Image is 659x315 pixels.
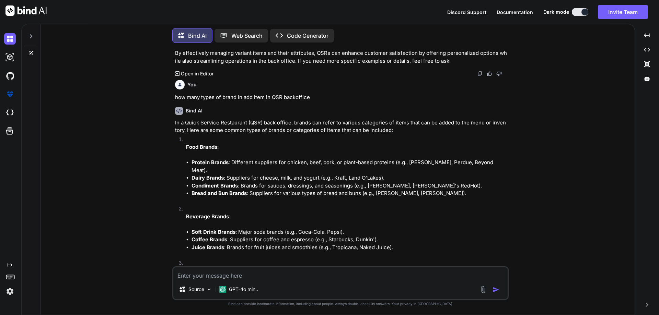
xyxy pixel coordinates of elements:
li: : Brands for fruit juices and smoothies (e.g., Tropicana, Naked Juice). [192,244,507,252]
strong: Juice Brands [192,244,224,251]
li: : Major soda brands (e.g., Coca-Cola, Pepsi). [192,228,507,236]
li: : Brands for sauces, dressings, and seasonings (e.g., [PERSON_NAME], [PERSON_NAME]'s RedHot). [192,182,507,190]
p: In a Quick Service Restaurant (QSR) back office, brands can refer to various categories of items ... [175,119,507,134]
img: darkAi-studio [4,51,16,63]
img: icon [493,286,499,293]
strong: Dairy Brands [192,174,224,181]
li: : Suppliers for coffee and espresso (e.g., Starbucks, Dunkin'). [192,236,507,244]
strong: Beverage Brands [186,213,229,220]
p: Bind AI [188,32,207,40]
p: Code Generator [287,32,328,40]
h6: You [187,81,197,88]
li: : Suppliers for cheese, milk, and yogurt (e.g., Kraft, Land O'Lakes). [192,174,507,182]
p: Web Search [231,32,263,40]
img: settings [4,286,16,297]
img: Pick Models [206,287,212,292]
img: cloudideIcon [4,107,16,119]
img: GPT-4o mini [219,286,226,293]
h6: Bind AI [186,107,203,114]
span: Dark mode [543,9,569,15]
img: premium [4,88,16,100]
span: Discord Support [447,9,486,15]
p: By effectively managing variant items and their attributes, QSRs can enhance customer satisfactio... [175,49,507,65]
li: : Suppliers for various types of bread and buns (e.g., [PERSON_NAME], [PERSON_NAME]). [192,190,507,197]
img: attachment [479,286,487,293]
img: like [487,71,492,76]
button: Documentation [497,9,533,16]
img: githubDark [4,70,16,82]
p: Source [188,286,204,293]
strong: Condiment Brands [192,182,238,189]
img: darkChat [4,33,16,45]
strong: Bread and Bun Brands [192,190,247,196]
li: : Different suppliers for chicken, beef, pork, or plant-based proteins (e.g., [PERSON_NAME], Perd... [192,159,507,174]
img: Bind AI [5,5,47,16]
span: Documentation [497,9,533,15]
strong: Protein Brands [192,159,229,166]
p: Open in Editor [181,70,213,77]
p: how many types of brand in add item in QSR backoffice [175,94,507,101]
p: GPT-4o min.. [229,286,258,293]
strong: Food Brands [186,144,217,150]
button: Invite Team [598,5,648,19]
img: copy [477,71,483,76]
img: dislike [496,71,502,76]
strong: Soft Drink Brands [192,229,235,235]
p: : [186,143,507,151]
p: : [186,213,507,221]
button: Discord Support [447,9,486,16]
strong: Coffee Brands [192,236,227,243]
p: Bind can provide inaccurate information, including about people. Always double-check its answers.... [172,301,509,306]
